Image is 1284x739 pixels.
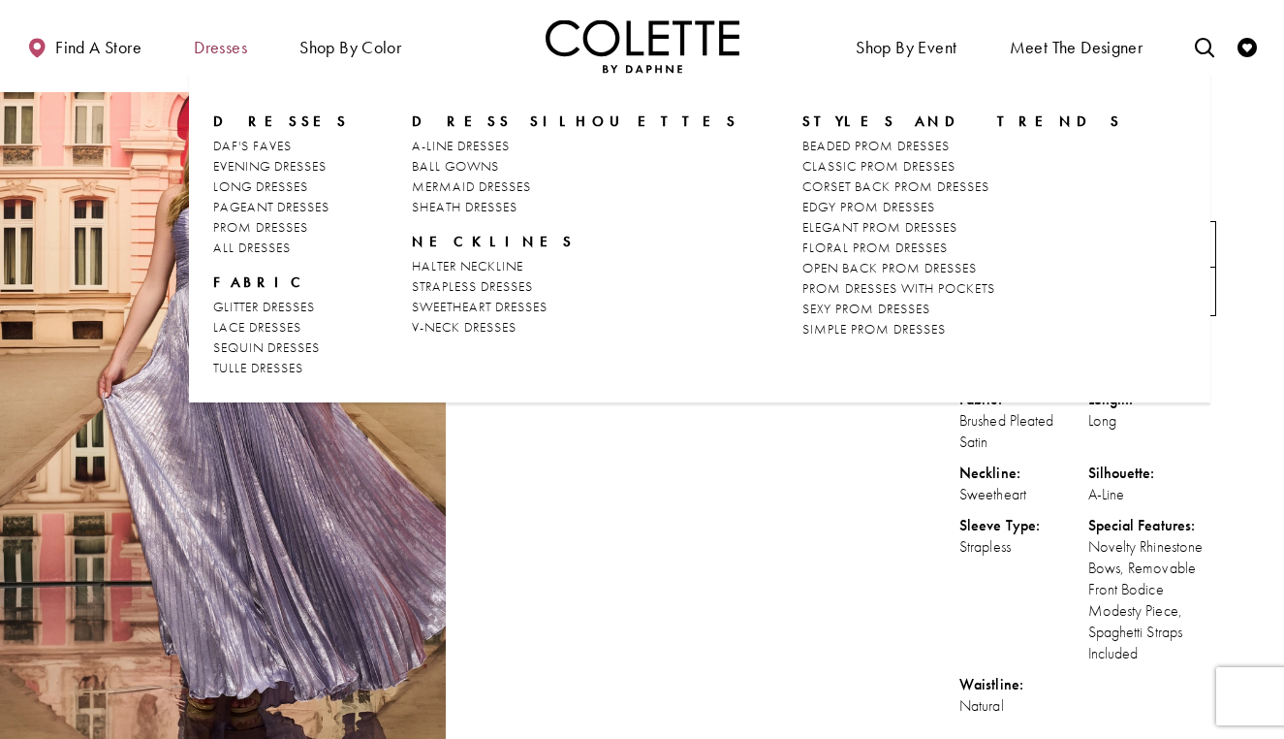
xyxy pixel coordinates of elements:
[213,297,349,317] a: GLITTER DRESSES
[1190,19,1219,73] a: Toggle search
[412,257,523,274] span: HALTER NECKLINE
[213,358,349,378] a: TULLE DRESSES
[412,177,531,195] span: MERMAID DRESSES
[959,161,1216,198] div: Product color controls state depends on size chosen
[802,177,989,195] span: CORSET BACK PROM DRESSES
[412,156,738,177] a: BALL GOWNS
[959,536,1088,558] div: Strapless
[802,218,957,236] span: ELEGANT PROM DRESSES
[802,319,1123,339] a: SIMPLE PROM DRESSES
[802,112,1123,131] span: STYLES AND TRENDS
[802,258,1123,278] a: OPEN BACK PROM DRESSES
[213,137,292,154] span: DAF'S FAVES
[412,137,510,154] span: A-LINE DRESSES
[802,320,946,337] span: SIMPLE PROM DRESSES
[412,177,738,197] a: MERMAID DRESSES
[412,136,738,156] a: A-LINE DRESSES
[802,299,1123,319] a: SEXY PROM DRESSES
[213,112,349,131] span: Dresses
[213,338,320,356] span: SEQUIN DRESSES
[213,239,291,256] span: ALL DRESSES
[1088,515,1217,536] div: Special Features:
[213,337,349,358] a: SEQUIN DRESSES
[412,198,517,215] span: SHEATH DRESSES
[412,112,738,131] span: DRESS SILHOUETTES
[213,156,349,177] a: EVENING DRESSES
[412,157,499,175] span: BALL GOWNS
[412,232,738,251] span: NECKLINES
[1088,463,1217,484] div: Silhouette:
[213,177,308,195] span: LONG DRESSES
[213,317,349,337] a: LACE DRESSES
[802,136,1123,156] a: BEADED PROM DRESSES
[213,217,349,238] a: PROM DRESSES
[802,238,1123,258] a: FLORAL PROM DRESSES
[213,318,301,336] span: LACE DRESSES
[802,177,1123,197] a: CORSET BACK PROM DRESSES
[213,157,327,175] span: EVENING DRESSES
[213,238,349,258] a: ALL DRESSES
[412,317,738,337] a: V-NECK DRESSES
[802,279,995,297] span: PROM DRESSES WITH POCKETS
[213,177,349,197] a: LONG DRESSES
[802,198,935,215] span: EDGY PROM DRESSES
[546,19,739,73] img: Colette by Daphne
[802,300,930,317] span: SEXY PROM DRESSES
[802,137,950,154] span: BEADED PROM DRESSES
[412,318,517,336] span: V-NECK DRESSES
[1233,19,1262,73] a: Check Wishlist
[802,156,1123,177] a: CLASSIC PROM DRESSES
[412,298,548,315] span: SWEETHEART DRESSES
[1088,484,1217,505] div: A-Line
[213,298,315,315] span: GLITTER DRESSES
[802,217,1123,238] a: ELEGANT PROM DRESSES
[959,463,1088,484] div: Neckline:
[802,259,977,276] span: OPEN BACK PROM DRESSES
[412,232,575,251] span: NECKLINES
[213,218,308,236] span: PROM DRESSES
[802,197,1123,217] a: EDGY PROM DRESSES
[959,410,1088,453] div: Brushed Pleated Satin
[959,484,1088,505] div: Sweetheart
[959,674,1088,695] div: Waistline:
[1088,410,1217,432] div: Long
[959,515,1088,536] div: Sleeve Type:
[412,277,533,295] span: STRAPLESS DRESSES
[412,276,738,297] a: STRAPLESS DRESSES
[213,359,303,376] span: TULLE DRESSES
[213,198,329,215] span: PAGEANT DRESSES
[802,278,1123,299] a: PROM DRESSES WITH POCKETS
[802,157,955,175] span: CLASSIC PROM DRESSES
[213,136,349,156] a: DAF'S FAVES
[959,695,1088,717] div: Natural
[1088,536,1217,664] div: Novelty Rhinestone Bows, Removable Front Bodice Modesty Piece, Spaghetti Straps Included
[213,197,349,217] a: PAGEANT DRESSES
[412,197,738,217] a: SHEATH DRESSES
[802,239,948,256] span: FLORAL PROM DRESSES
[213,273,310,292] span: FABRIC
[546,19,739,73] a: Visit Home Page
[213,273,349,292] span: FABRIC
[412,256,738,276] a: HALTER NECKLINE
[412,297,738,317] a: SWEETHEART DRESSES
